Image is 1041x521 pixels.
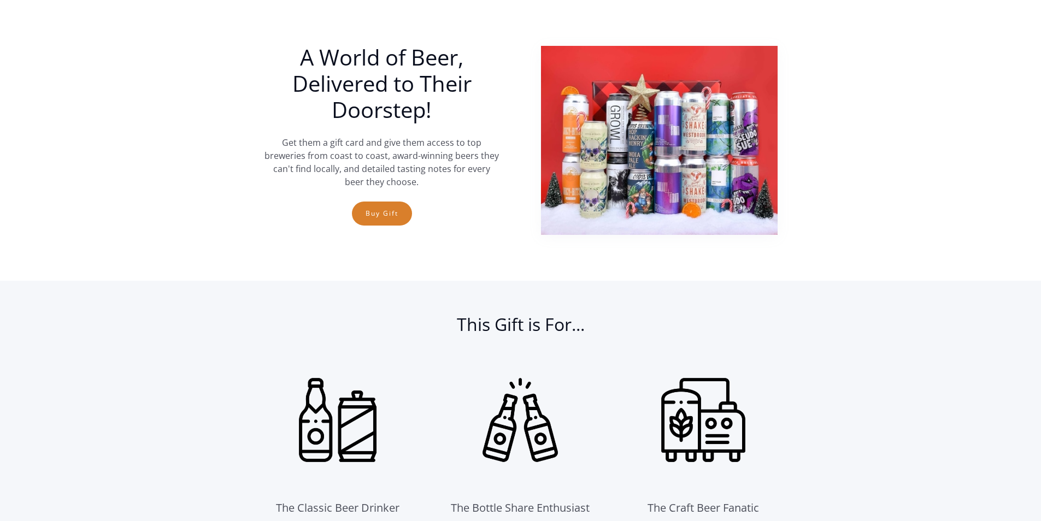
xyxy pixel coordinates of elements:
h1: A World of Beer, Delivered to Their Doorstep! [264,44,500,123]
div: The Craft Beer Fanatic [648,499,759,517]
p: Get them a gift card and give them access to top breweries from coast to coast, award-winning bee... [264,136,500,188]
div: The Bottle Share Enthusiast [451,499,590,517]
a: Buy Gift [352,202,412,226]
h2: This Gift is For... [264,313,778,346]
div: The Classic Beer Drinker [276,499,399,517]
